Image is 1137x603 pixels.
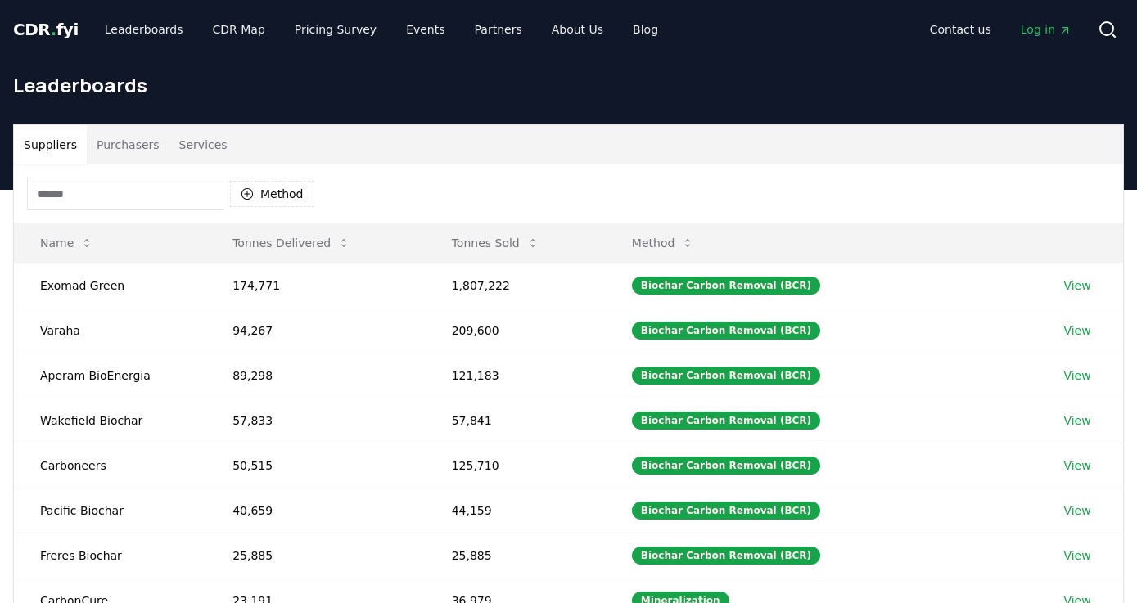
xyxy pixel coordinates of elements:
td: 57,833 [206,398,426,443]
td: Wakefield Biochar [14,398,206,443]
button: Method [230,181,314,207]
a: About Us [539,15,616,44]
td: 50,515 [206,443,426,488]
td: 174,771 [206,263,426,308]
td: 40,659 [206,488,426,533]
td: Exomad Green [14,263,206,308]
a: View [1063,277,1090,294]
span: . [51,20,56,39]
a: Leaderboards [92,15,196,44]
span: CDR fyi [13,20,79,39]
a: CDR Map [200,15,278,44]
button: Name [27,227,106,259]
a: Events [393,15,458,44]
h1: Leaderboards [13,72,1124,98]
a: Partners [462,15,535,44]
td: 94,267 [206,308,426,353]
td: Varaha [14,308,206,353]
td: 25,885 [206,533,426,578]
div: Biochar Carbon Removal (BCR) [632,277,820,295]
td: 57,841 [426,398,606,443]
div: Biochar Carbon Removal (BCR) [632,367,820,385]
a: Blog [620,15,671,44]
td: Freres Biochar [14,533,206,578]
button: Purchasers [87,125,169,164]
a: View [1063,502,1090,519]
a: View [1063,367,1090,384]
td: 89,298 [206,353,426,398]
button: Services [169,125,237,164]
span: Log in [1021,21,1072,38]
a: View [1063,547,1090,564]
button: Tonnes Sold [439,227,553,259]
td: Carboneers [14,443,206,488]
a: Log in [1008,15,1085,44]
td: Pacific Biochar [14,488,206,533]
button: Suppliers [14,125,87,164]
td: 125,710 [426,443,606,488]
nav: Main [92,15,671,44]
a: CDR.fyi [13,18,79,41]
a: Contact us [917,15,1004,44]
a: View [1063,412,1090,429]
button: Tonnes Delivered [219,227,363,259]
a: View [1063,322,1090,339]
div: Biochar Carbon Removal (BCR) [632,412,820,430]
td: Aperam BioEnergia [14,353,206,398]
td: 1,807,222 [426,263,606,308]
td: 209,600 [426,308,606,353]
td: 44,159 [426,488,606,533]
div: Biochar Carbon Removal (BCR) [632,322,820,340]
td: 121,183 [426,353,606,398]
div: Biochar Carbon Removal (BCR) [632,457,820,475]
nav: Main [917,15,1085,44]
a: Pricing Survey [282,15,390,44]
div: Biochar Carbon Removal (BCR) [632,547,820,565]
a: View [1063,457,1090,474]
div: Biochar Carbon Removal (BCR) [632,502,820,520]
td: 25,885 [426,533,606,578]
button: Method [619,227,708,259]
